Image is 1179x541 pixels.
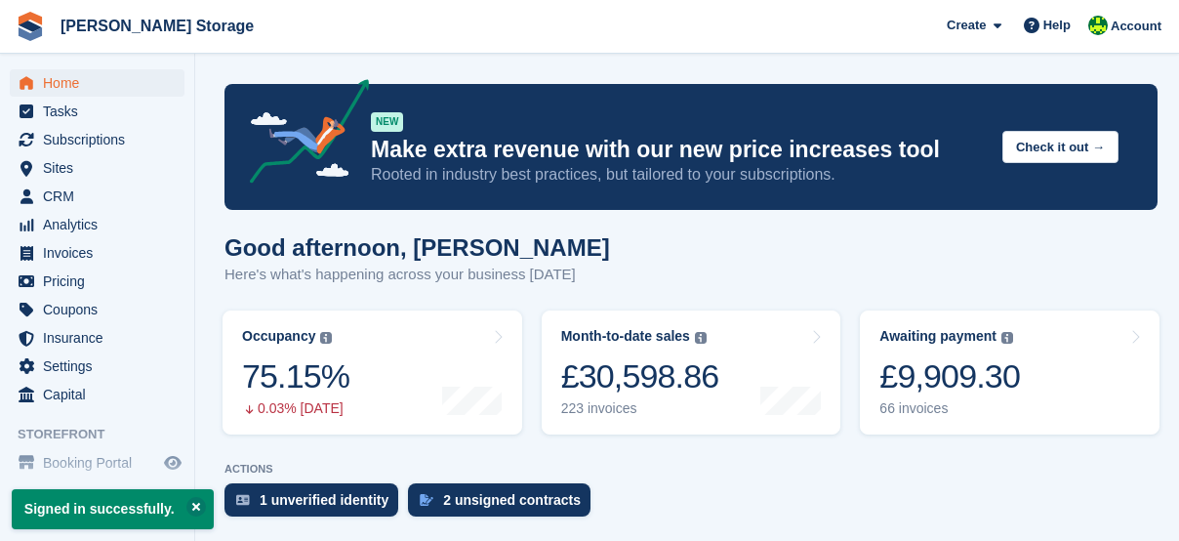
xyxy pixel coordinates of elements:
[443,492,581,508] div: 2 unsigned contracts
[10,154,184,182] a: menu
[408,483,600,526] a: 2 unsigned contracts
[224,264,610,286] p: Here's what's happening across your business [DATE]
[43,183,160,210] span: CRM
[561,328,690,345] div: Month-to-date sales
[1043,16,1071,35] span: Help
[43,239,160,267] span: Invoices
[320,332,332,344] img: icon-info-grey-7440780725fd019a000dd9b08b2336e03edf1995a4989e88bcd33f0948082b44.svg
[10,324,184,352] a: menu
[879,356,1020,396] div: £9,909.30
[561,400,719,417] div: 223 invoices
[695,332,707,344] img: icon-info-grey-7440780725fd019a000dd9b08b2336e03edf1995a4989e88bcd33f0948082b44.svg
[860,311,1159,435] a: Awaiting payment £9,909.30 66 invoices
[43,449,160,477] span: Booking Portal
[161,451,184,475] a: Preview store
[223,311,522,435] a: Occupancy 75.15% 0.03% [DATE]
[879,328,996,345] div: Awaiting payment
[18,425,194,444] span: Storefront
[10,268,184,295] a: menu
[43,353,160,380] span: Settings
[242,400,349,417] div: 0.03% [DATE]
[371,164,987,186] p: Rooted in industry best practices, but tailored to your subscriptions.
[1001,332,1013,344] img: icon-info-grey-7440780725fd019a000dd9b08b2336e03edf1995a4989e88bcd33f0948082b44.svg
[43,296,160,323] span: Coupons
[10,69,184,97] a: menu
[233,79,370,190] img: price-adjustments-announcement-icon-8257ccfd72463d97f412b2fc003d46551f7dbcb40ab6d574587a9cd5c0d94...
[43,324,160,352] span: Insurance
[371,112,403,132] div: NEW
[236,494,250,506] img: verify_identity-adf6edd0f0f0b5bbfe63781bf79b02c33cf7c696d77639b501bdc392416b5a36.svg
[10,183,184,210] a: menu
[242,328,315,345] div: Occupancy
[10,353,184,380] a: menu
[542,311,841,435] a: Month-to-date sales £30,598.86 223 invoices
[10,449,184,477] a: menu
[10,126,184,153] a: menu
[53,10,262,42] a: [PERSON_NAME] Storage
[43,381,160,408] span: Capital
[1111,17,1161,36] span: Account
[224,483,408,526] a: 1 unverified identity
[12,489,214,529] p: Signed in successfully.
[260,492,388,508] div: 1 unverified identity
[1002,131,1118,163] button: Check it out →
[1088,16,1108,35] img: Claire Wilson
[242,356,349,396] div: 75.15%
[43,69,160,97] span: Home
[43,268,160,295] span: Pricing
[371,136,987,164] p: Make extra revenue with our new price increases tool
[224,234,610,261] h1: Good afternoon, [PERSON_NAME]
[947,16,986,35] span: Create
[879,400,1020,417] div: 66 invoices
[561,356,719,396] div: £30,598.86
[10,98,184,125] a: menu
[43,126,160,153] span: Subscriptions
[420,494,433,506] img: contract_signature_icon-13c848040528278c33f63329250d36e43548de30e8caae1d1a13099fd9432cc5.svg
[10,211,184,238] a: menu
[43,211,160,238] span: Analytics
[43,154,160,182] span: Sites
[224,463,1158,476] p: ACTIONS
[43,98,160,125] span: Tasks
[10,381,184,408] a: menu
[16,12,45,41] img: stora-icon-8386f47178a22dfd0bd8f6a31ec36ba5ce8667c1dd55bd0f319d3a0aa187defe.svg
[10,296,184,323] a: menu
[10,239,184,267] a: menu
